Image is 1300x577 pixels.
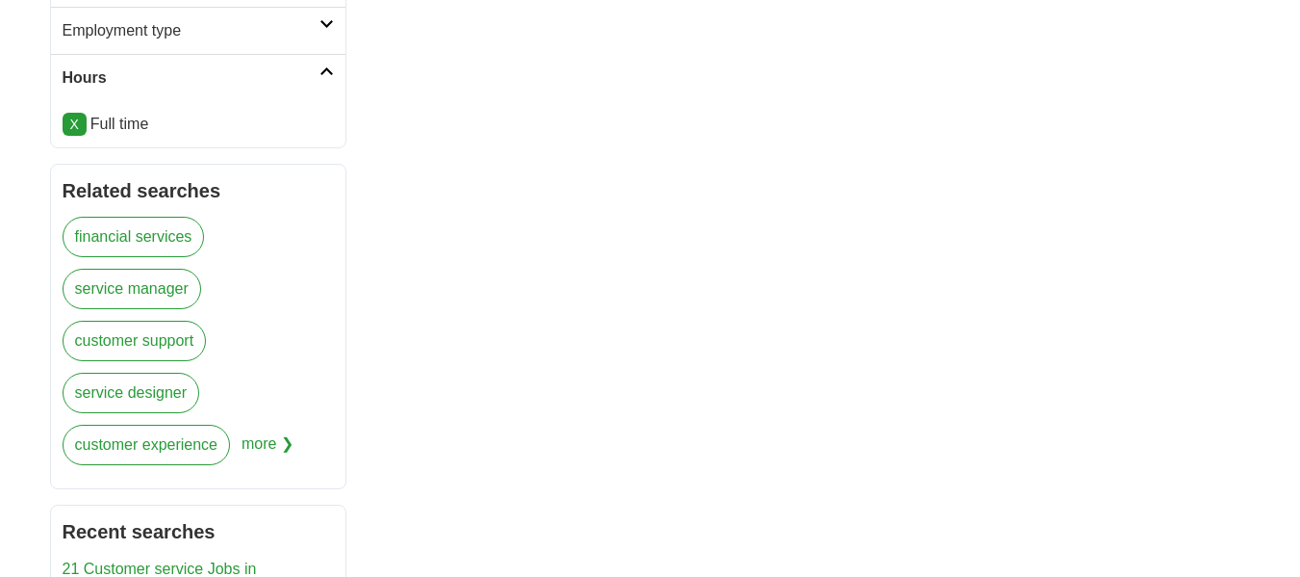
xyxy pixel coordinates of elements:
a: customer support [63,321,207,361]
a: Hours [51,54,345,101]
a: X [63,113,87,136]
a: service designer [63,373,200,413]
h2: Employment type [63,19,319,42]
a: customer experience [63,425,231,465]
span: more ❯ [242,425,293,477]
li: Full time [63,113,334,136]
h2: Hours [63,66,319,90]
a: Employment type [51,7,345,54]
a: financial services [63,217,205,257]
h2: Recent searches [63,517,334,546]
h2: Related searches [63,176,334,205]
a: service manager [63,269,201,309]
